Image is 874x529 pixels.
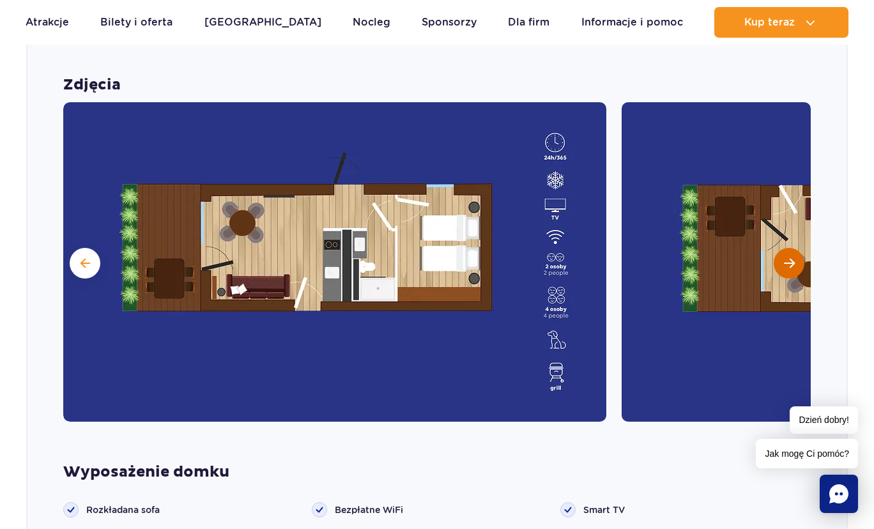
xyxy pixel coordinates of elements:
strong: Wyposażenie domku [63,463,811,482]
a: [GEOGRAPHIC_DATA] [204,7,321,38]
span: Smart TV [583,503,625,516]
a: Dla firm [508,7,549,38]
button: Następny slajd [774,248,804,279]
span: Bezpłatne WiFi [335,503,403,516]
span: Rozkładana sofa [86,503,160,516]
div: Chat [820,475,858,513]
a: Informacje i pomoc [581,7,683,38]
strong: Zdjęcia [63,75,811,95]
a: Atrakcje [26,7,69,38]
a: Sponsorzy [422,7,477,38]
a: Nocleg [353,7,390,38]
a: Bilety i oferta [100,7,172,38]
span: Jak mogę Ci pomóc? [756,439,858,468]
span: Kup teraz [744,17,795,28]
button: Kup teraz [714,7,848,38]
span: Dzień dobry! [790,406,858,434]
